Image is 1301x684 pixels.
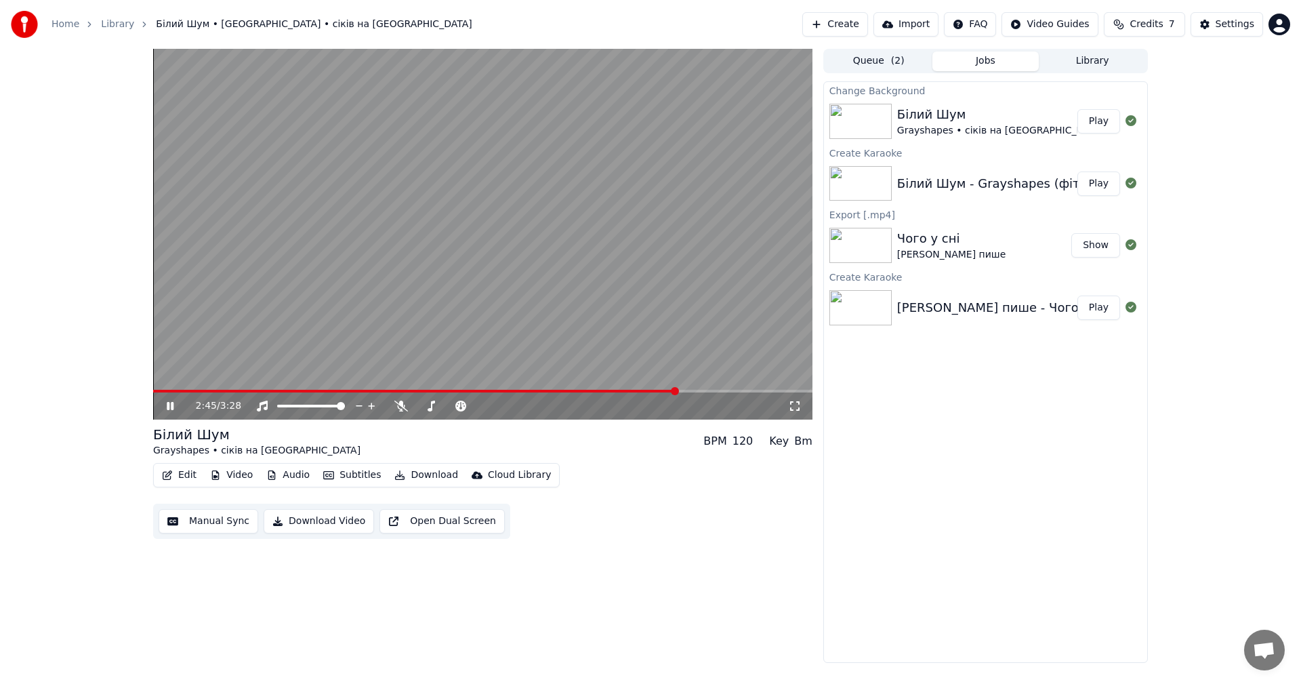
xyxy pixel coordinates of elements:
[802,12,868,37] button: Create
[944,12,996,37] button: FAQ
[51,18,472,31] nav: breadcrumb
[897,229,1006,248] div: Чого у сні
[156,18,472,31] span: Білий Шум • [GEOGRAPHIC_DATA] • сіків на [GEOGRAPHIC_DATA]
[703,433,726,449] div: BPM
[897,124,1104,138] div: Grayshapes • сіків на [GEOGRAPHIC_DATA]
[824,268,1147,285] div: Create Karaoke
[1077,109,1120,134] button: Play
[1130,18,1163,31] span: Credits
[1191,12,1263,37] button: Settings
[824,144,1147,161] div: Create Karaoke
[824,82,1147,98] div: Change Background
[205,466,258,485] button: Video
[897,105,1104,124] div: Білий Шум
[101,18,134,31] a: Library
[220,399,241,413] span: 3:28
[1071,233,1120,258] button: Show
[379,509,505,534] button: Open Dual Screen
[824,206,1147,222] div: Export [.mp4]
[488,468,551,482] div: Cloud Library
[196,399,217,413] span: 2:45
[769,433,789,449] div: Key
[897,298,1112,317] div: [PERSON_NAME] пише - Чого у сні
[897,174,1172,193] div: Білий Шум - Grayshapes (фіт сіків на мейн)
[264,509,374,534] button: Download Video
[11,11,38,38] img: youka
[891,54,905,68] span: ( 2 )
[196,399,228,413] div: /
[1039,52,1146,71] button: Library
[153,444,360,458] div: Grayshapes • сіків на [GEOGRAPHIC_DATA]
[51,18,79,31] a: Home
[1001,12,1098,37] button: Video Guides
[825,52,932,71] button: Queue
[389,466,463,485] button: Download
[1169,18,1175,31] span: 7
[1104,12,1185,37] button: Credits7
[873,12,938,37] button: Import
[932,52,1039,71] button: Jobs
[897,248,1006,262] div: [PERSON_NAME] пише
[153,425,360,444] div: Білий Шум
[794,433,812,449] div: Bm
[1077,296,1120,320] button: Play
[1244,630,1285,670] div: Відкритий чат
[732,433,753,449] div: 120
[261,466,315,485] button: Audio
[1077,172,1120,196] button: Play
[318,466,386,485] button: Subtitles
[1216,18,1254,31] div: Settings
[159,509,258,534] button: Manual Sync
[157,466,202,485] button: Edit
